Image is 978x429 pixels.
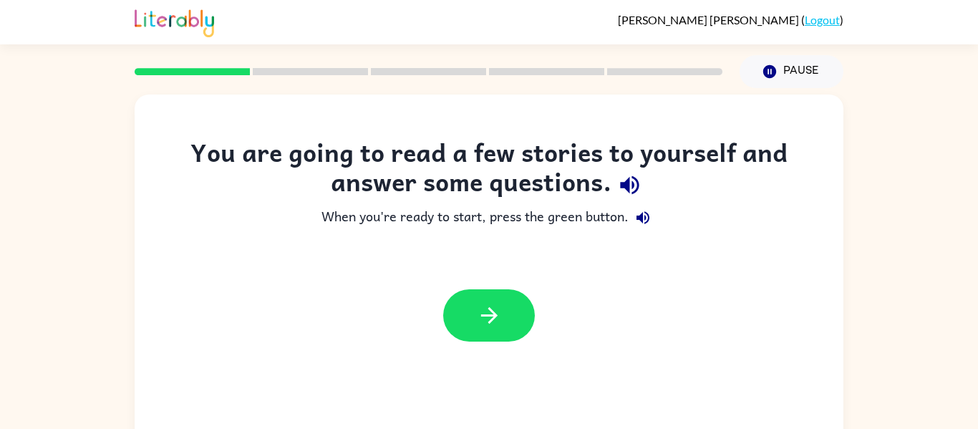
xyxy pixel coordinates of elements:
button: Pause [740,55,843,88]
span: [PERSON_NAME] [PERSON_NAME] [618,13,801,26]
div: You are going to read a few stories to yourself and answer some questions. [163,138,815,203]
a: Logout [805,13,840,26]
div: ( ) [618,13,843,26]
div: When you're ready to start, press the green button. [163,203,815,232]
img: Literably [135,6,214,37]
